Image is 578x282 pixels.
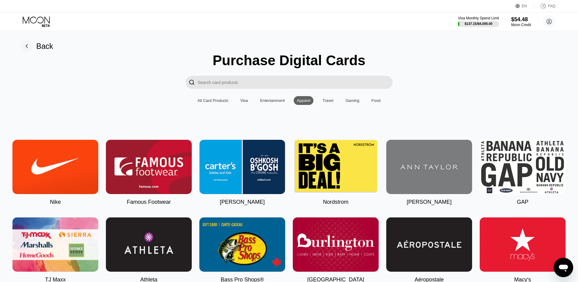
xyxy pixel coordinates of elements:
[554,258,573,277] iframe: Button to launch messaging window
[260,98,285,103] div: Entertainment
[465,22,492,25] div: $137.15 / $4,000.00
[194,96,231,105] div: All Card Products
[237,96,251,105] div: Visa
[213,52,366,69] div: Purchase Digital Cards
[319,96,336,105] div: Travel
[198,98,228,103] div: All Card Products
[368,96,384,105] div: Food
[220,199,265,205] div: [PERSON_NAME]
[189,79,195,86] div: 
[240,98,248,103] div: Visa
[517,199,528,205] div: GAP
[511,16,531,27] div: $54.48Moon Credit
[127,199,171,205] div: Famous Footwear
[323,98,333,103] div: Travel
[371,98,380,103] div: Food
[534,3,555,9] div: FAQ
[515,3,534,9] div: EN
[186,76,198,89] div: 
[323,199,348,205] div: Nordstrom
[257,96,288,105] div: Entertainment
[21,40,53,52] div: Back
[458,16,499,20] div: Visa Monthly Spend Limit
[511,23,531,27] div: Moon Credit
[511,16,531,23] div: $54.48
[407,199,451,205] div: [PERSON_NAME]
[36,42,53,51] div: Back
[343,96,363,105] div: Gaming
[346,98,360,103] div: Gaming
[50,199,61,205] div: Nike
[458,16,499,27] div: Visa Monthly Spend Limit$137.15/$4,000.00
[522,4,527,8] div: EN
[198,76,393,89] input: Search card products
[297,98,310,103] div: Apparel
[548,4,555,8] div: FAQ
[294,96,313,105] div: Apparel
